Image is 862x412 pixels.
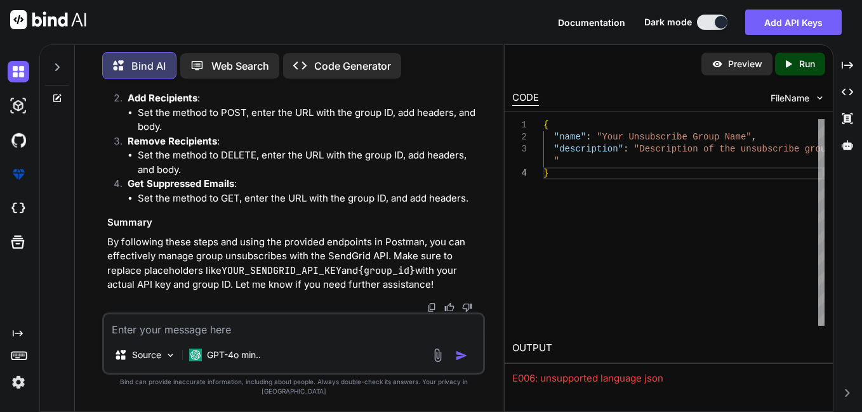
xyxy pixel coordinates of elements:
li: Set the method to GET, enter the URL with the group ID, and add headers. [138,191,482,206]
img: chevron down [814,93,825,103]
span: : [623,144,628,154]
div: 1 [512,119,527,131]
p: GPT-4o min.. [207,349,261,361]
img: settings [8,371,29,393]
div: E006: unsupported language json [512,371,825,386]
li: Set the method to POST, enter the URL with the group ID, add headers, and body. [138,106,482,134]
strong: Add Recipients [128,92,197,104]
p: Preview [728,58,762,70]
p: Bind can provide inaccurate information, including about people. Always double-check its answers.... [102,377,485,396]
img: darkAi-studio [8,95,29,117]
img: dislike [462,302,472,312]
span: FileName [771,92,809,105]
img: like [444,302,454,312]
div: CODE [512,91,539,106]
strong: Remove Recipients [128,135,217,147]
span: Documentation [558,17,625,28]
p: : [128,91,482,106]
button: Documentation [558,16,625,29]
span: "Description of the unsubscribe group. [634,144,837,154]
img: GPT-4o mini [189,349,202,361]
img: preview [712,58,723,70]
span: } [543,168,548,178]
p: : [128,134,482,149]
img: darkChat [8,61,29,82]
div: 3 [512,143,527,155]
img: attachment [430,348,445,363]
span: Dark mode [644,16,692,29]
p: : [128,177,482,191]
span: "Your Unsubscribe Group Name" [597,132,752,142]
p: Web Search [211,58,269,74]
p: Run [799,58,815,70]
span: " [554,156,559,166]
h2: OUTPUT [505,333,832,363]
code: {group_id} [358,264,415,277]
span: : [587,132,592,142]
img: githubDark [8,129,29,151]
img: icon [455,349,468,362]
img: Pick Models [165,350,176,361]
span: "description" [554,144,623,154]
h3: Summary [107,216,482,230]
span: , [752,132,757,142]
div: 4 [512,167,527,179]
img: copy [427,302,437,312]
code: YOUR_SENDGRID_API_KEY [222,264,341,277]
p: Source [132,349,161,361]
span: { [543,120,548,130]
img: premium [8,164,29,185]
p: Code Generator [314,58,391,74]
p: Bind AI [131,58,166,74]
button: Add API Keys [745,10,842,35]
div: 2 [512,131,527,143]
p: By following these steps and using the provided endpoints in Postman, you can effectively manage ... [107,235,482,292]
img: cloudideIcon [8,198,29,219]
strong: Get Suppressed Emails [128,177,234,190]
span: "name" [554,132,586,142]
li: Set the method to DELETE, enter the URL with the group ID, add headers, and body. [138,148,482,177]
img: Bind AI [10,10,86,29]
